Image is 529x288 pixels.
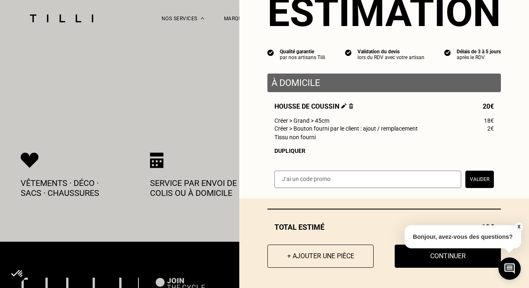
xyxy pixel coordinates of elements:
[272,78,497,88] p: À domicile
[267,245,374,268] button: + Ajouter une pièce
[483,102,494,110] span: 20€
[349,103,353,109] img: Supprimer
[280,55,325,60] div: par nos artisans Tilli
[444,49,451,56] img: icon list info
[345,49,352,56] img: icon list info
[341,103,347,109] img: Éditer
[274,102,353,110] span: Housse de coussin
[405,225,521,248] p: Bonjour, avez-vous des questions?
[274,148,494,154] div: Dupliquer
[457,49,501,55] div: Délais de 3 à 5 jours
[274,117,329,124] span: Créer > Grand > 45cm
[484,117,494,124] span: 18€
[267,223,501,231] div: Total estimé
[280,49,325,55] div: Qualité garantie
[267,49,274,56] img: icon list info
[457,55,501,60] div: après le RDV
[274,134,316,140] span: Tissu non fourni
[357,49,424,55] div: Validation du devis
[274,171,461,188] input: J‘ai un code promo
[515,222,523,231] button: X
[357,55,424,60] div: lors du RDV avec votre artisan
[465,171,494,188] button: Valider
[274,125,418,132] span: Créer > Bouton fourni par le client : ajout / remplacement
[395,245,501,268] button: Continuer
[487,125,494,132] span: 2€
